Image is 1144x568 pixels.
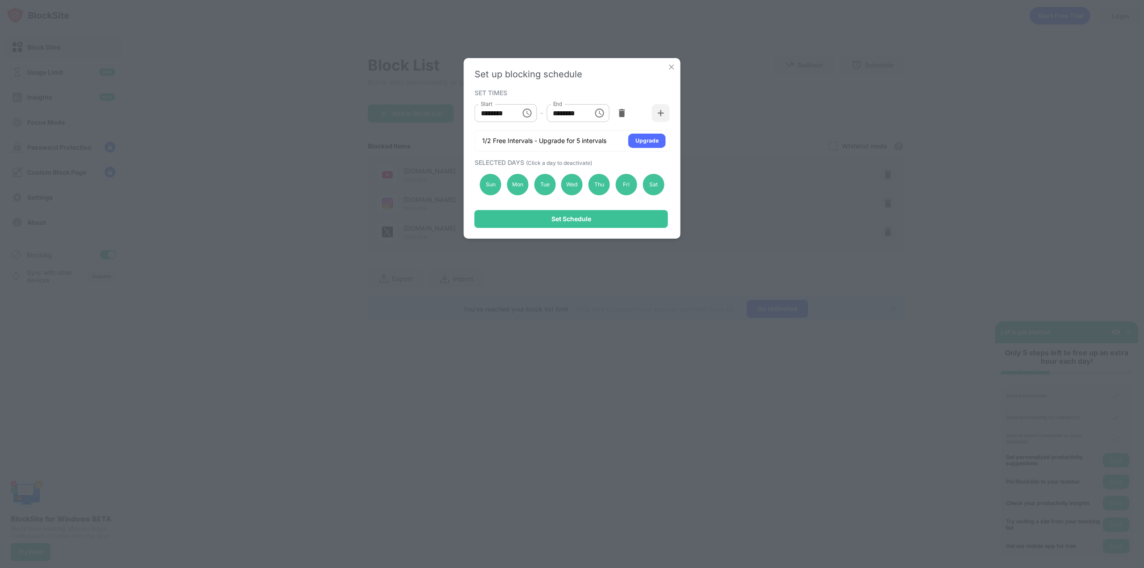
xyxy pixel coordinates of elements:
div: Sun [480,174,501,195]
div: SET TIMES [475,89,668,96]
button: Choose time, selected time is 10:00 AM [518,104,536,122]
div: Wed [561,174,583,195]
div: Set Schedule [551,215,591,223]
div: - [540,108,543,118]
div: SELECTED DAYS [475,159,668,166]
div: Thu [589,174,610,195]
label: Start [481,100,492,108]
span: (Click a day to deactivate) [526,160,592,166]
div: Upgrade [635,136,659,145]
div: Tue [534,174,555,195]
div: Sat [643,174,664,195]
label: End [553,100,562,108]
div: Fri [616,174,637,195]
button: Choose time, selected time is 1:00 PM [590,104,608,122]
div: 1/2 Free Intervals - Upgrade for 5 intervals [482,136,606,145]
div: Set up blocking schedule [475,69,670,80]
img: x-button.svg [667,63,676,72]
div: Mon [507,174,528,195]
